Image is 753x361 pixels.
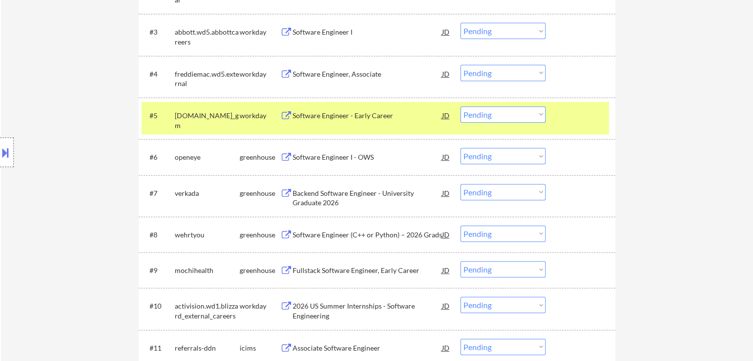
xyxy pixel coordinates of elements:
div: greenhouse [240,230,280,240]
div: Software Engineer, Associate [293,69,442,79]
div: Software Engineer (C++ or Python) – 2026 Grads [293,230,442,240]
div: JD [441,106,451,124]
div: workday [240,111,280,121]
div: #9 [150,266,167,275]
div: JD [441,297,451,315]
div: JD [441,65,451,83]
div: wehrtyou [175,230,240,240]
div: referrals-ddn [175,343,240,353]
div: [DOMAIN_NAME]_gm [175,111,240,130]
div: workday [240,301,280,311]
div: #3 [150,27,167,37]
div: greenhouse [240,188,280,198]
div: JD [441,226,451,243]
div: JD [441,148,451,166]
div: #11 [150,343,167,353]
div: workday [240,69,280,79]
div: freddiemac.wd5.external [175,69,240,89]
div: workday [240,27,280,37]
div: JD [441,339,451,357]
div: 2026 US Summer Internships - Software Engineering [293,301,442,320]
div: openeye [175,152,240,162]
div: JD [441,23,451,41]
div: abbott.wd5.abbottcareers [175,27,240,46]
div: Fullstack Software Engineer, Early Career [293,266,442,275]
div: JD [441,184,451,202]
div: Software Engineer I [293,27,442,37]
div: JD [441,261,451,279]
div: Associate Software Engineer [293,343,442,353]
div: mochihealth [175,266,240,275]
div: Software Engineer - Early Career [293,111,442,121]
div: greenhouse [240,266,280,275]
div: icims [240,343,280,353]
div: activision.wd1.blizzard_external_careers [175,301,240,320]
div: Software Engineer I - OWS [293,152,442,162]
div: verkada [175,188,240,198]
div: #10 [150,301,167,311]
div: Backend Software Engineer - University Graduate 2026 [293,188,442,208]
div: greenhouse [240,152,280,162]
